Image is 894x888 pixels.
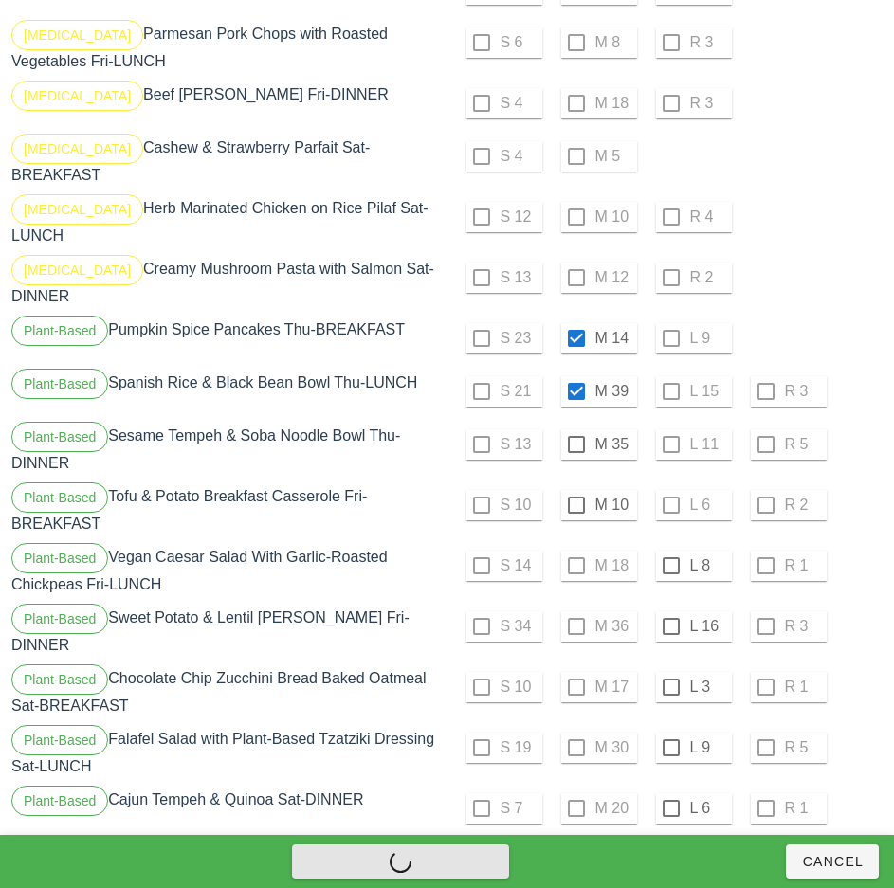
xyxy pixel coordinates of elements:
label: M 10 [595,496,633,515]
div: Tofu & Potato Breakfast Casserole Fri-BREAKFAST [8,479,447,539]
div: Vegan Caesar Salad With Garlic-Roasted Chickpeas Fri-LUNCH [8,539,447,600]
span: Plant-Based [24,370,96,398]
span: [MEDICAL_DATA] [24,195,131,224]
div: Sweet Potato & Lentil [PERSON_NAME] Fri-DINNER [8,600,447,661]
span: Plant-Based [24,726,96,754]
span: Plant-Based [24,483,96,512]
button: Cancel [786,844,879,879]
div: Pumpkin Spice Pancakes Thu-BREAKFAST [8,312,447,365]
label: L 3 [690,678,728,697]
div: Chocolate Chip Zucchini Bread Baked Oatmeal Sat-BREAKFAST [8,661,447,721]
span: [MEDICAL_DATA] [24,21,131,49]
div: Herb Marinated Chicken on Rice Pilaf Sat-LUNCH [8,190,447,251]
span: [MEDICAL_DATA] [24,256,131,284]
span: Plant-Based [24,317,96,345]
label: L 6 [690,799,728,818]
div: Parmesan Pork Chops with Roasted Vegetables Fri-LUNCH [8,16,447,77]
label: M 14 [595,329,633,348]
label: L 8 [690,556,728,575]
span: Plant-Based [24,787,96,815]
span: Plant-Based [24,423,96,451]
div: Cajun Tempeh & Quinoa Sat-DINNER [8,782,447,835]
div: Spanish Rice & Black Bean Bowl Thu-LUNCH [8,365,447,418]
span: Cancel [801,854,864,869]
div: Beef [PERSON_NAME] Fri-DINNER [8,77,447,130]
span: [MEDICAL_DATA] [24,82,131,110]
div: Cashew & Strawberry Parfait Sat-BREAKFAST [8,130,447,190]
div: Falafel Salad with Plant-Based Tzatziki Dressing Sat-LUNCH [8,721,447,782]
div: Creamy Mushroom Pasta with Salmon Sat-DINNER [8,251,447,312]
label: L 9 [690,738,728,757]
span: Plant-Based [24,544,96,572]
label: M 35 [595,435,633,454]
label: M 39 [595,382,633,401]
span: Plant-Based [24,605,96,633]
label: L 16 [690,617,728,636]
div: Sesame Tempeh & Soba Noodle Bowl Thu-DINNER [8,418,447,479]
span: Plant-Based [24,665,96,694]
span: [MEDICAL_DATA] [24,135,131,163]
